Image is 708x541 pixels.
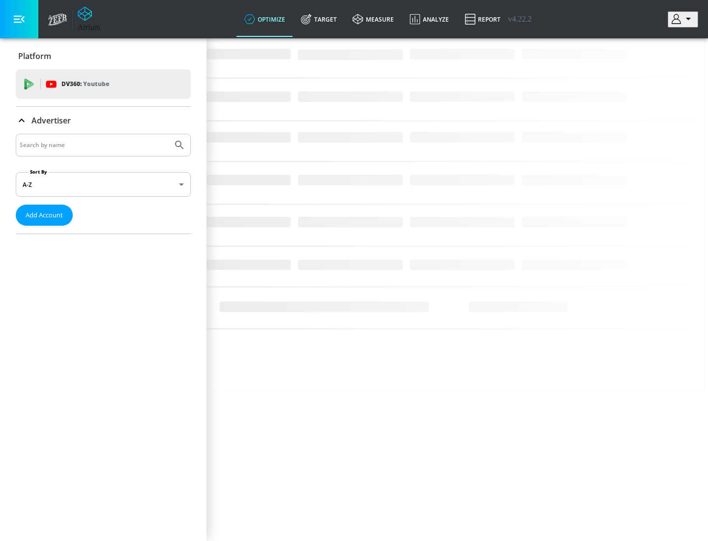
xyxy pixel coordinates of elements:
[61,79,109,90] p: DV360:
[26,210,63,221] span: Add Account
[18,51,51,61] p: Platform
[16,205,73,226] button: Add Account
[457,1,508,37] a: Report
[16,226,191,234] nav: list of Advertiser
[28,169,49,175] label: Sort By
[16,69,191,99] div: DV360: Youtube
[31,115,71,126] p: Advertiser
[16,42,191,70] div: Platform
[16,172,191,197] div: A-Z
[20,139,169,151] input: Search by name
[78,23,100,32] div: Atrium
[16,107,191,134] div: Advertiser
[345,1,402,37] a: measure
[508,15,532,24] span: v 4.22.2
[78,6,100,32] a: Atrium
[83,79,109,89] p: Youtube
[236,1,293,37] a: optimize
[16,134,191,234] div: Advertiser
[402,1,457,37] a: Analyze
[293,1,345,37] a: Target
